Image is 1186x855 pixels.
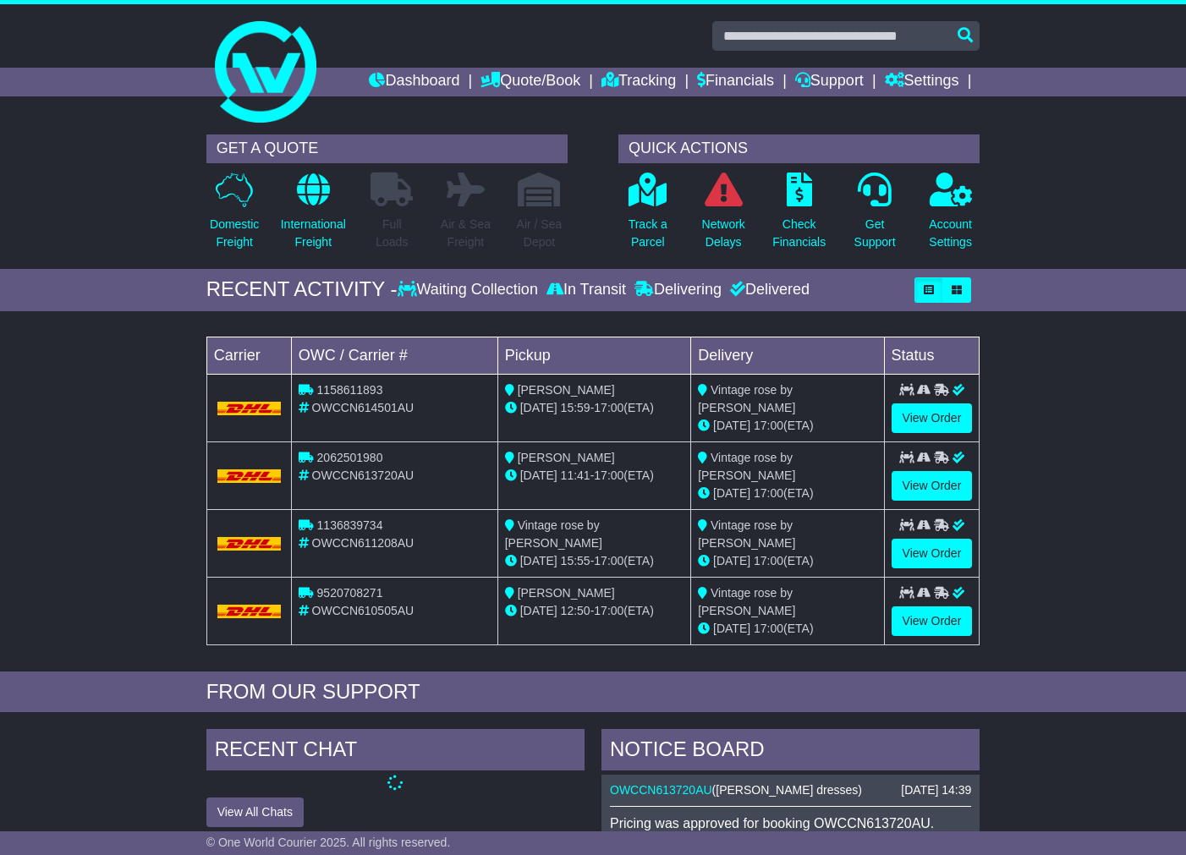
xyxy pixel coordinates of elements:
span: 9520708271 [317,586,383,600]
p: Domestic Freight [210,216,259,251]
span: OWCCN613720AU [312,469,415,482]
p: Account Settings [929,216,972,251]
p: International Freight [281,216,346,251]
span: © One World Courier 2025. All rights reserved. [206,836,451,849]
td: Carrier [206,337,291,374]
a: Tracking [601,68,676,96]
span: 12:50 [561,604,590,617]
span: [DATE] [713,554,750,567]
td: Status [884,337,980,374]
span: 17:00 [594,604,623,617]
p: Track a Parcel [629,216,667,251]
div: (ETA) [698,552,876,570]
div: NOTICE BOARD [601,729,980,775]
span: 17:00 [754,554,783,567]
span: 1136839734 [317,518,383,532]
span: [PERSON_NAME] [518,383,615,397]
span: Vintage rose by [PERSON_NAME] [698,518,795,550]
span: 11:41 [561,469,590,482]
a: View Order [892,606,973,636]
a: InternationalFreight [280,172,347,260]
span: Vintage rose by [PERSON_NAME] [698,383,795,414]
div: - (ETA) [505,602,684,620]
a: Settings [885,68,959,96]
span: 1158611893 [317,383,383,397]
a: Support [795,68,864,96]
span: OWCCN614501AU [312,401,415,414]
a: GetSupport [854,172,897,260]
p: Get Support [854,216,896,251]
a: Quote/Book [480,68,580,96]
span: 2062501980 [317,451,383,464]
div: (ETA) [698,417,876,435]
img: DHL.png [217,537,281,551]
div: - (ETA) [505,399,684,417]
div: ( ) [610,783,971,797]
a: CheckFinancials [771,172,826,260]
a: NetworkDelays [701,172,746,260]
td: OWC / Carrier # [291,337,497,374]
span: [DATE] [520,401,557,414]
span: [DATE] [520,469,557,482]
span: [PERSON_NAME] dresses [716,783,858,797]
span: 15:59 [561,401,590,414]
p: Check Financials [772,216,826,251]
p: Air / Sea Depot [517,216,563,251]
span: 17:00 [754,622,783,635]
span: OWCCN610505AU [312,604,415,617]
span: Vintage rose by [PERSON_NAME] [698,586,795,617]
img: DHL.png [217,605,281,618]
span: Vintage rose by [PERSON_NAME] [505,518,602,550]
span: OWCCN611208AU [312,536,415,550]
a: View Order [892,471,973,501]
span: [PERSON_NAME] [518,586,615,600]
div: - (ETA) [505,467,684,485]
span: [DATE] [520,554,557,567]
div: Delivering [630,281,726,299]
div: Waiting Collection [398,281,542,299]
span: Vintage rose by [PERSON_NAME] [698,451,795,482]
span: 17:00 [594,554,623,567]
button: View All Chats [206,797,304,827]
a: View Order [892,539,973,568]
div: Delivered [726,281,810,299]
td: Delivery [691,337,884,374]
div: FROM OUR SUPPORT [206,680,980,704]
a: View Order [892,403,973,433]
p: Network Delays [702,216,745,251]
span: 17:00 [594,401,623,414]
div: - (ETA) [505,552,684,570]
span: [PERSON_NAME] [518,451,615,464]
div: In Transit [542,281,630,299]
a: Financials [697,68,774,96]
a: AccountSettings [928,172,973,260]
a: Track aParcel [628,172,668,260]
span: [DATE] [713,622,750,635]
span: [DATE] [520,604,557,617]
div: (ETA) [698,485,876,502]
div: GET A QUOTE [206,134,568,163]
div: RECENT ACTIVITY - [206,277,398,302]
div: [DATE] 14:39 [901,783,971,797]
span: 17:00 [754,419,783,432]
a: OWCCN613720AU [610,783,712,797]
span: [DATE] [713,419,750,432]
a: Dashboard [369,68,459,96]
span: 15:55 [561,554,590,567]
div: RECENT CHAT [206,729,585,775]
img: DHL.png [217,402,281,415]
span: [DATE] [713,486,750,500]
td: Pickup [497,337,690,374]
div: (ETA) [698,620,876,638]
p: Pricing was approved for booking OWCCN613720AU. [610,815,971,831]
div: QUICK ACTIONS [618,134,980,163]
a: DomesticFreight [209,172,260,260]
img: DHL.png [217,469,281,483]
span: 17:00 [594,469,623,482]
p: Full Loads [371,216,413,251]
span: 17:00 [754,486,783,500]
p: Air & Sea Freight [441,216,491,251]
